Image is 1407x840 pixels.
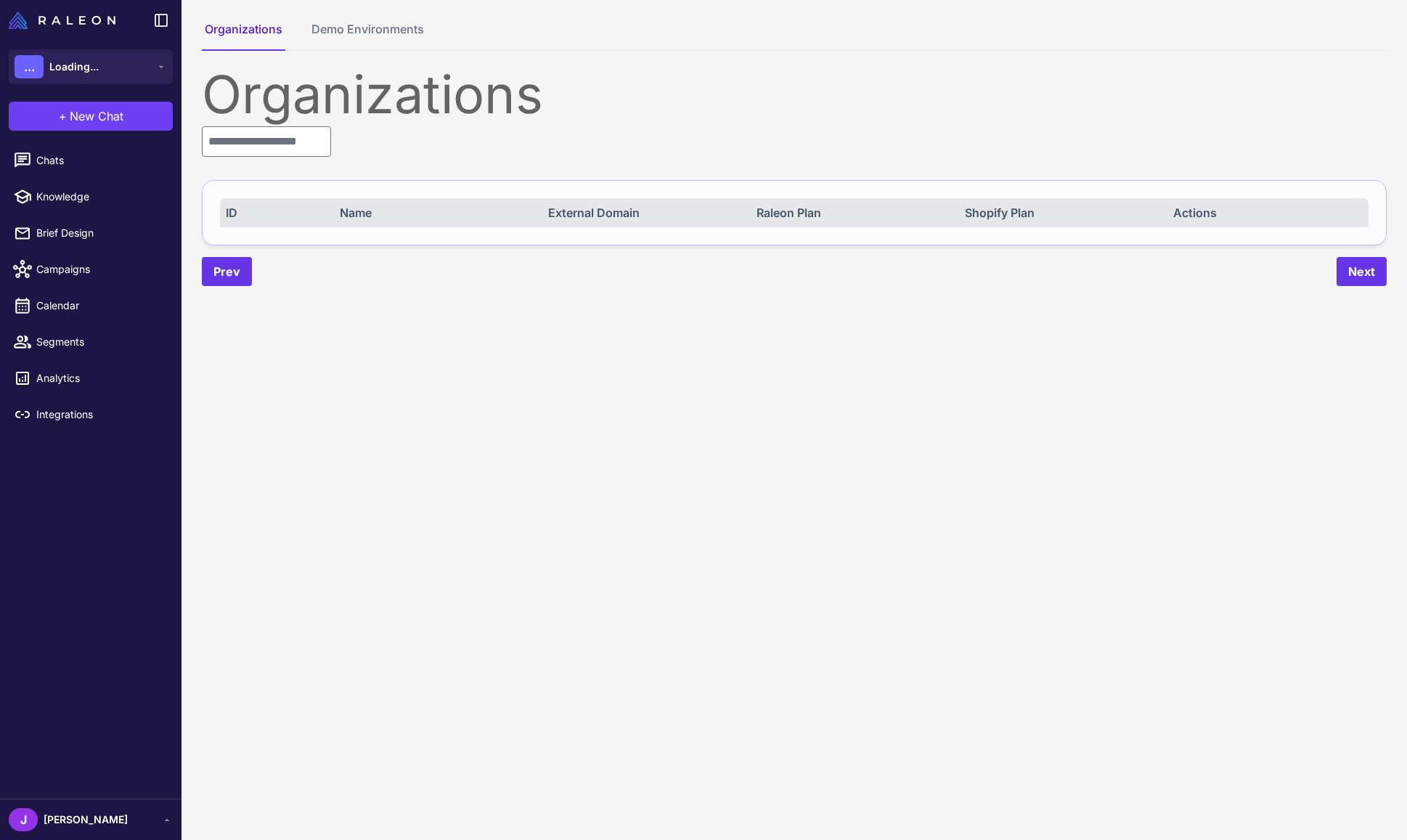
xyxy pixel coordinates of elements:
[49,59,99,75] span: Loading...
[15,55,44,78] div: ...
[9,102,173,131] button: +New Chat
[202,20,285,51] button: Organizations
[1173,204,1363,221] div: Actions
[6,254,176,285] a: Campaigns
[36,334,164,350] span: Segments
[6,327,176,357] a: Segments
[6,363,176,394] a: Analytics
[36,370,164,386] span: Analytics
[6,290,176,321] a: Calendar
[226,204,320,221] div: ID
[36,152,164,168] span: Chats
[340,204,529,221] div: Name
[6,399,176,430] a: Integrations
[44,812,128,828] span: [PERSON_NAME]
[36,407,164,423] span: Integrations
[548,204,738,221] div: External Domain
[9,49,173,84] button: ...Loading...
[36,261,164,277] span: Campaigns
[6,145,176,176] a: Chats
[9,12,121,29] a: Raleon Logo
[6,182,176,212] a: Knowledge
[9,12,115,29] img: Raleon Logo
[70,107,123,125] span: New Chat
[36,298,164,314] span: Calendar
[965,204,1154,221] div: Shopify Plan
[202,68,1387,121] div: Organizations
[9,808,38,831] div: J
[756,204,946,221] div: Raleon Plan
[36,225,164,241] span: Brief Design
[202,257,252,286] button: Prev
[309,20,427,51] button: Demo Environments
[1337,257,1387,286] button: Next
[36,189,164,205] span: Knowledge
[59,107,67,125] span: +
[6,218,176,248] a: Brief Design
